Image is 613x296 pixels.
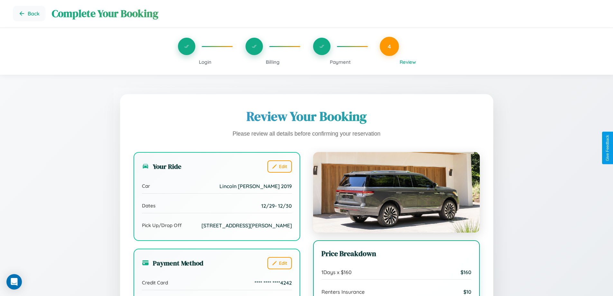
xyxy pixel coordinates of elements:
span: $ 10 [463,289,471,295]
span: $ 160 [460,269,471,275]
button: Edit [267,257,292,269]
span: Dates [142,203,155,209]
div: Open Intercom Messenger [6,274,22,290]
h1: Complete Your Booking [52,6,600,21]
h3: Your Ride [142,162,181,171]
h3: Price Breakdown [321,249,471,259]
span: 1 Days x $ 160 [321,269,352,275]
h3: Payment Method [142,258,203,268]
span: 4 [388,43,391,50]
span: Renters Insurance [321,289,365,295]
span: Payment [330,59,351,65]
div: Give Feedback [605,135,610,161]
span: Lincoln [PERSON_NAME] 2019 [219,183,292,189]
img: Lincoln Blackwood [313,152,480,233]
span: [STREET_ADDRESS][PERSON_NAME] [201,222,292,229]
p: Please review all details before confirming your reservation [134,129,480,139]
span: 12 / 29 - 12 / 30 [261,203,292,209]
button: Go back [13,6,45,21]
span: Credit Card [142,280,168,286]
span: Review [400,59,416,65]
span: Billing [266,59,280,65]
span: Car [142,183,150,189]
button: Edit [267,160,292,173]
span: Login [199,59,211,65]
h1: Review Your Booking [134,108,480,125]
span: Pick Up/Drop Off [142,222,182,228]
